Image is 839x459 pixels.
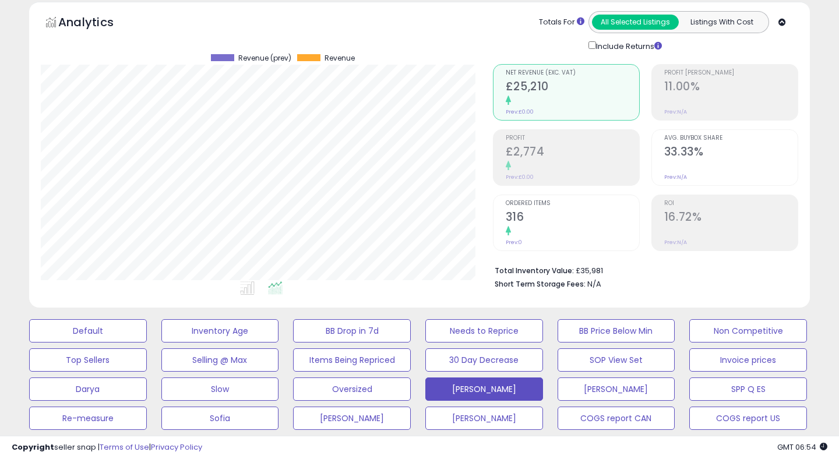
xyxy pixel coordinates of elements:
h5: Analytics [58,14,136,33]
button: [PERSON_NAME] [425,377,543,401]
h2: 16.72% [664,210,798,226]
div: seller snap | | [12,442,202,453]
button: Default [29,319,147,343]
button: Needs to Reprice [425,319,543,343]
button: 30 Day Decrease [425,348,543,372]
button: Re-measure [29,407,147,430]
div: Totals For [539,17,584,28]
button: Listings With Cost [678,15,765,30]
h2: 11.00% [664,80,798,96]
button: Slow [161,377,279,401]
button: [PERSON_NAME] [293,407,411,430]
small: Prev: N/A [664,239,687,246]
button: BB Price Below Min [558,319,675,343]
button: SOP View Set [558,348,675,372]
small: Prev: £0.00 [506,108,534,115]
button: BB Drop in 7d [293,319,411,343]
a: Terms of Use [100,442,149,453]
a: Privacy Policy [151,442,202,453]
button: All Selected Listings [592,15,679,30]
b: Short Term Storage Fees: [495,279,586,289]
span: Profit [506,135,639,142]
button: Non Competitive [689,319,807,343]
button: Items Being Repriced [293,348,411,372]
span: N/A [587,278,601,289]
span: ROI [664,200,798,207]
h2: 316 [506,210,639,226]
strong: Copyright [12,442,54,453]
span: Profit [PERSON_NAME] [664,70,798,76]
button: Darya [29,377,147,401]
button: [PERSON_NAME] [558,377,675,401]
h2: £25,210 [506,80,639,96]
button: Oversized [293,377,411,401]
div: Include Returns [580,39,676,52]
span: Revenue [325,54,355,62]
li: £35,981 [495,263,789,277]
button: Invoice prices [689,348,807,372]
button: Sofia [161,407,279,430]
b: Total Inventory Value: [495,266,574,276]
button: Inventory Age [161,319,279,343]
small: Prev: £0.00 [506,174,534,181]
button: Top Sellers [29,348,147,372]
button: SPP Q ES [689,377,807,401]
span: 2025-08-13 06:54 GMT [777,442,827,453]
span: Ordered Items [506,200,639,207]
h2: 33.33% [664,145,798,161]
button: COGS report US [689,407,807,430]
span: Avg. Buybox Share [664,135,798,142]
button: Selling @ Max [161,348,279,372]
h2: £2,774 [506,145,639,161]
button: [PERSON_NAME] [425,407,543,430]
small: Prev: N/A [664,174,687,181]
span: Net Revenue (Exc. VAT) [506,70,639,76]
button: COGS report CAN [558,407,675,430]
small: Prev: N/A [664,108,687,115]
span: Revenue (prev) [238,54,291,62]
small: Prev: 0 [506,239,522,246]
